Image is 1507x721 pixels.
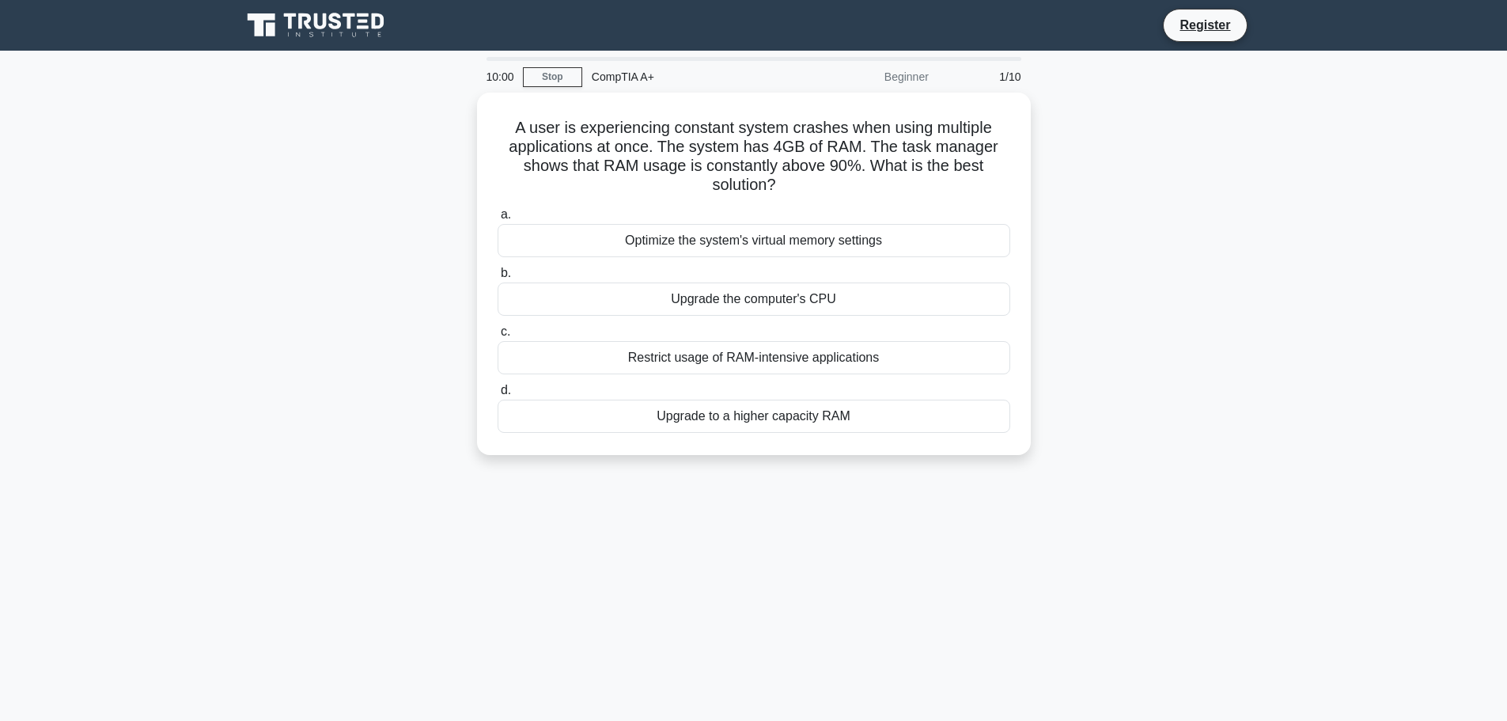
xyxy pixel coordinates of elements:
[501,207,511,221] span: a.
[498,400,1010,433] div: Upgrade to a higher capacity RAM
[800,61,938,93] div: Beginner
[498,224,1010,257] div: Optimize the system's virtual memory settings
[1170,15,1240,35] a: Register
[498,283,1010,316] div: Upgrade the computer's CPU
[938,61,1031,93] div: 1/10
[477,61,523,93] div: 10:00
[501,324,510,338] span: c.
[498,341,1010,374] div: Restrict usage of RAM-intensive applications
[496,118,1012,195] h5: A user is experiencing constant system crashes when using multiple applications at once. The syst...
[523,67,582,87] a: Stop
[501,266,511,279] span: b.
[582,61,800,93] div: CompTIA A+
[501,383,511,397] span: d.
